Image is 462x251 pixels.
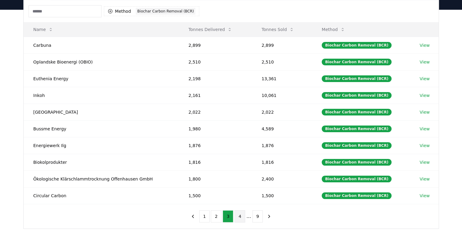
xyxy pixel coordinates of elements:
[322,109,392,115] div: Biochar Carbon Removal (BCR)
[419,126,429,132] a: View
[252,53,312,70] td: 2,510
[179,120,252,137] td: 1,980
[24,37,179,53] td: Carbuna
[322,176,392,182] div: Biochar Carbon Removal (BCR)
[322,92,392,99] div: Biochar Carbon Removal (BCR)
[252,120,312,137] td: 4,589
[179,104,252,120] td: 2,022
[246,213,251,220] li: ...
[322,75,392,82] div: Biochar Carbon Removal (BCR)
[179,154,252,170] td: 1,816
[223,210,233,222] button: 3
[24,70,179,87] td: Euthenia Energy
[24,187,179,204] td: Circular Carbon
[24,87,179,104] td: Inkoh
[234,210,245,222] button: 4
[322,42,392,49] div: Biochar Carbon Removal (BCR)
[24,137,179,154] td: Energiewerk Ilg
[179,187,252,204] td: 1,500
[252,137,312,154] td: 1,876
[104,6,200,16] button: MethodBiochar Carbon Removal (BCR)
[322,125,392,132] div: Biochar Carbon Removal (BCR)
[29,23,58,36] button: Name
[419,76,429,82] a: View
[252,37,312,53] td: 2,899
[199,210,210,222] button: 1
[179,53,252,70] td: 2,510
[252,210,263,222] button: 9
[264,210,274,222] button: next page
[419,92,429,98] a: View
[24,170,179,187] td: Ökologische Klärschlammtrocknung Offenhausen GmbH
[24,154,179,170] td: Biokolprodukter
[419,143,429,149] a: View
[322,59,392,65] div: Biochar Carbon Removal (BCR)
[24,104,179,120] td: [GEOGRAPHIC_DATA]
[188,210,198,222] button: previous page
[179,87,252,104] td: 2,161
[252,154,312,170] td: 1,816
[419,59,429,65] a: View
[419,42,429,48] a: View
[252,104,312,120] td: 2,022
[252,187,312,204] td: 1,500
[252,170,312,187] td: 2,400
[179,37,252,53] td: 2,899
[317,23,350,36] button: Method
[179,70,252,87] td: 2,198
[322,142,392,149] div: Biochar Carbon Removal (BCR)
[136,8,195,15] div: Biochar Carbon Removal (BCR)
[419,193,429,199] a: View
[252,87,312,104] td: 10,061
[322,192,392,199] div: Biochar Carbon Removal (BCR)
[211,210,221,222] button: 2
[419,176,429,182] a: View
[24,53,179,70] td: Oplandske Bioenergi (OBIO)
[419,159,429,165] a: View
[183,23,237,36] button: Tonnes Delivered
[179,137,252,154] td: 1,876
[252,70,312,87] td: 13,361
[419,109,429,115] a: View
[322,159,392,166] div: Biochar Carbon Removal (BCR)
[179,170,252,187] td: 1,800
[257,23,299,36] button: Tonnes Sold
[24,120,179,137] td: Bussme Energy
